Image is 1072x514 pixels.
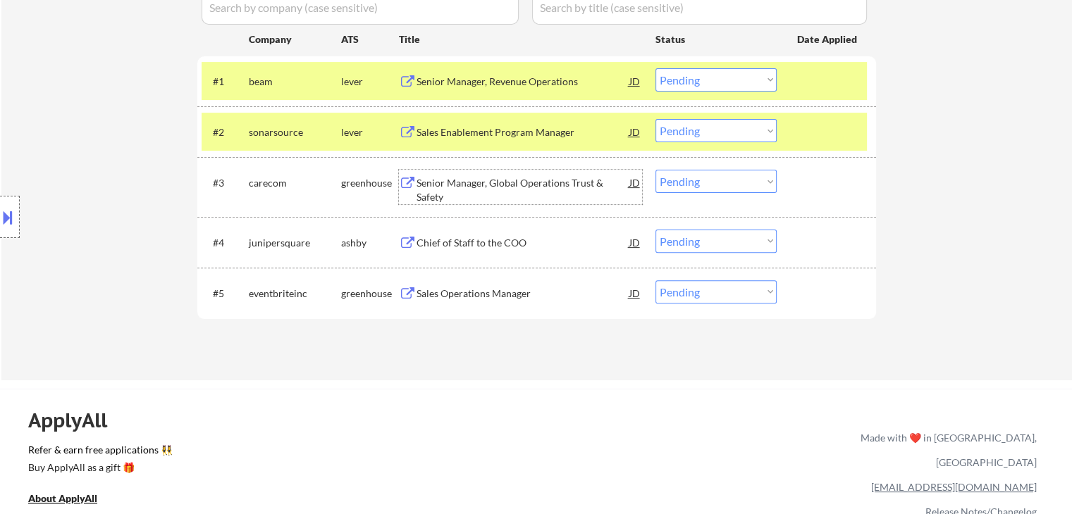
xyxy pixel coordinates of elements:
div: greenhouse [341,176,399,190]
div: Date Applied [797,32,859,46]
div: sonarsource [249,125,341,139]
div: junipersquare [249,236,341,250]
div: eventbriteinc [249,287,341,301]
div: carecom [249,176,341,190]
div: Senior Manager, Global Operations Trust & Safety [417,176,629,203]
u: About ApplyAll [28,492,97,504]
div: JD [628,119,642,144]
div: Made with ❤️ in [GEOGRAPHIC_DATA], [GEOGRAPHIC_DATA] [855,425,1037,475]
div: ApplyAll [28,408,123,432]
div: greenhouse [341,287,399,301]
div: #1 [213,75,238,89]
a: [EMAIL_ADDRESS][DOMAIN_NAME] [871,481,1037,493]
div: JD [628,230,642,255]
div: ATS [341,32,399,46]
div: lever [341,125,399,139]
div: lever [341,75,399,89]
div: JD [628,170,642,195]
div: beam [249,75,341,89]
div: ashby [341,236,399,250]
div: Chief of Staff to the COO [417,236,629,250]
a: About ApplyAll [28,491,117,508]
div: Sales Operations Manager [417,287,629,301]
div: JD [628,280,642,306]
div: Buy ApplyAll as a gift 🎁 [28,463,169,472]
div: Sales Enablement Program Manager [417,125,629,139]
div: Senior Manager, Revenue Operations [417,75,629,89]
div: JD [628,68,642,94]
div: Status [655,26,777,51]
div: Company [249,32,341,46]
a: Refer & earn free applications 👯‍♀️ [28,445,566,460]
div: Title [399,32,642,46]
a: Buy ApplyAll as a gift 🎁 [28,460,169,477]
